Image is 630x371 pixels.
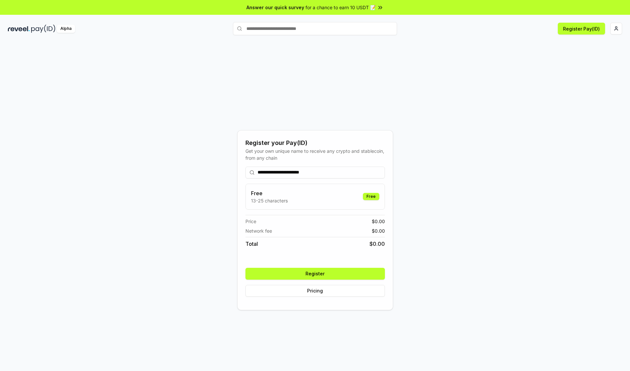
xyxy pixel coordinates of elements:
[8,25,30,33] img: reveel_dark
[372,227,385,234] span: $ 0.00
[245,148,385,161] div: Get your own unique name to receive any crypto and stablecoin, from any chain
[245,285,385,297] button: Pricing
[245,227,272,234] span: Network fee
[305,4,376,11] span: for a chance to earn 10 USDT 📝
[246,4,304,11] span: Answer our quick survey
[363,193,379,200] div: Free
[245,138,385,148] div: Register your Pay(ID)
[57,25,75,33] div: Alpha
[251,189,288,197] h3: Free
[245,240,258,248] span: Total
[251,197,288,204] p: 13-25 characters
[245,218,256,225] span: Price
[372,218,385,225] span: $ 0.00
[245,268,385,280] button: Register
[369,240,385,248] span: $ 0.00
[31,25,55,33] img: pay_id
[558,23,605,35] button: Register Pay(ID)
